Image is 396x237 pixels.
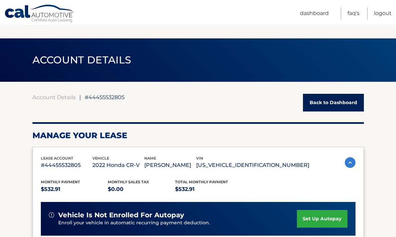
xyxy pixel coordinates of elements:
span: vehicle is not enrolled for autopay [58,211,184,219]
span: ACCOUNT DETAILS [32,54,132,66]
span: | [79,94,81,100]
a: Logout [374,8,392,19]
span: name [144,156,156,161]
p: $532.91 [41,185,108,194]
span: #44455532805 [85,94,125,100]
p: Enroll your vehicle in automatic recurring payment deduction. [58,219,297,227]
img: alert-white.svg [49,212,54,218]
a: Back to Dashboard [303,94,364,111]
p: [US_VEHICLE_IDENTIFICATION_NUMBER] [196,161,309,170]
p: [PERSON_NAME] [144,161,196,170]
a: Cal Automotive [4,4,75,24]
span: vehicle [92,156,109,161]
p: $532.91 [175,185,242,194]
p: $0.00 [108,185,175,194]
span: Monthly Payment [41,180,80,184]
span: Monthly sales Tax [108,180,149,184]
a: Dashboard [300,8,329,19]
p: #44455532805 [41,161,93,170]
img: accordion-active.svg [345,157,355,168]
a: FAQ's [347,8,360,19]
p: 2022 Honda CR-V [92,161,144,170]
a: set up autopay [297,210,347,228]
span: Total Monthly Payment [175,180,228,184]
span: lease account [41,156,73,161]
span: vin [196,156,203,161]
h2: Manage Your Lease [32,131,364,141]
a: Account Details [32,94,76,100]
